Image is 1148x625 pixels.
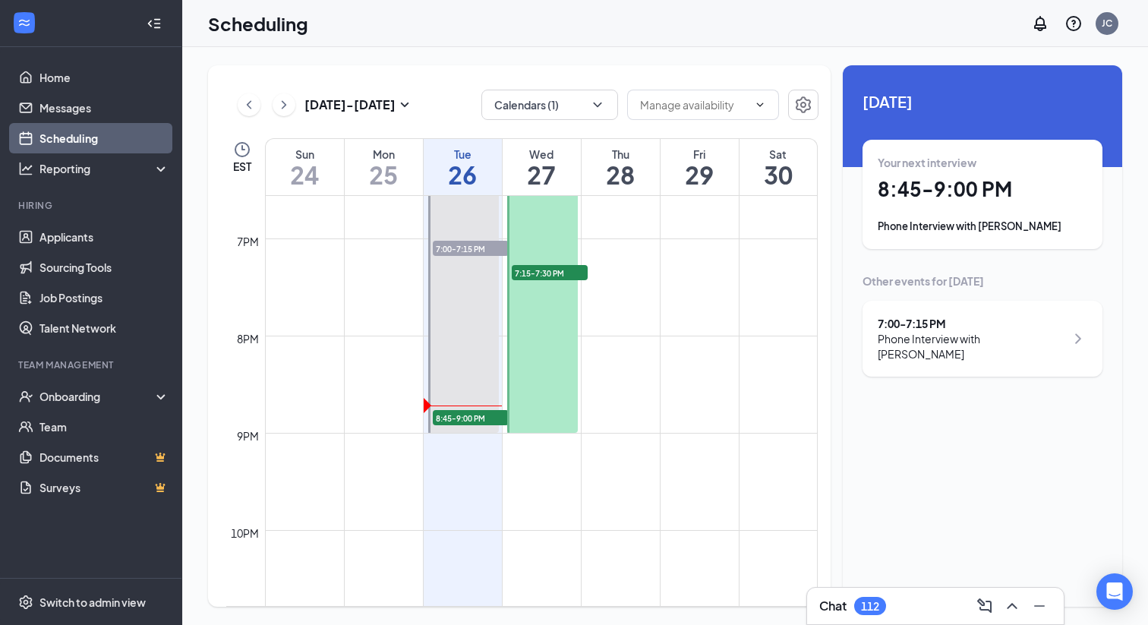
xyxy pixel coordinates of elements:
[878,219,1087,234] div: Phone Interview with [PERSON_NAME]
[740,139,818,195] a: August 30, 2025
[266,147,344,162] div: Sun
[863,90,1102,113] span: [DATE]
[740,162,818,188] h1: 30
[740,147,818,162] div: Sat
[794,96,812,114] svg: Settings
[266,139,344,195] a: August 24, 2025
[147,16,162,31] svg: Collapse
[878,155,1087,170] div: Your next interview
[973,594,997,618] button: ComposeMessage
[39,62,169,93] a: Home
[661,162,739,188] h1: 29
[345,147,423,162] div: Mon
[39,161,170,176] div: Reporting
[1102,17,1112,30] div: JC
[241,96,257,114] svg: ChevronLeft
[39,252,169,283] a: Sourcing Tools
[1064,14,1083,33] svg: QuestionInfo
[304,96,396,113] h3: [DATE] - [DATE]
[18,389,33,404] svg: UserCheck
[640,96,748,113] input: Manage availability
[433,241,509,256] span: 7:00-7:15 PM
[273,93,295,116] button: ChevronRight
[424,139,502,195] a: August 26, 2025
[1031,14,1049,33] svg: Notifications
[503,139,581,195] a: August 27, 2025
[39,412,169,442] a: Team
[39,123,169,153] a: Scheduling
[503,147,581,162] div: Wed
[503,162,581,188] h1: 27
[1030,597,1049,615] svg: Minimize
[424,147,502,162] div: Tue
[1000,594,1024,618] button: ChevronUp
[18,595,33,610] svg: Settings
[266,162,344,188] h1: 24
[976,597,994,615] svg: ComposeMessage
[661,147,739,162] div: Fri
[582,147,660,162] div: Thu
[590,97,605,112] svg: ChevronDown
[878,316,1065,331] div: 7:00 - 7:15 PM
[18,358,166,371] div: Team Management
[345,162,423,188] h1: 25
[481,90,618,120] button: Calendars (1)ChevronDown
[661,139,739,195] a: August 29, 2025
[238,93,260,116] button: ChevronLeft
[878,176,1087,202] h1: 8:45 - 9:00 PM
[39,472,169,503] a: SurveysCrown
[234,428,262,444] div: 9pm
[228,525,262,541] div: 10pm
[233,140,251,159] svg: Clock
[39,222,169,252] a: Applicants
[234,233,262,250] div: 7pm
[1096,573,1133,610] div: Open Intercom Messenger
[424,162,502,188] h1: 26
[1069,330,1087,348] svg: ChevronRight
[39,93,169,123] a: Messages
[39,283,169,313] a: Job Postings
[233,159,251,174] span: EST
[345,139,423,195] a: August 25, 2025
[18,161,33,176] svg: Analysis
[1027,594,1052,618] button: Minimize
[878,331,1065,361] div: Phone Interview with [PERSON_NAME]
[276,96,292,114] svg: ChevronRight
[582,139,660,195] a: August 28, 2025
[39,595,146,610] div: Switch to admin view
[396,96,414,114] svg: SmallChevronDown
[754,99,766,111] svg: ChevronDown
[1003,597,1021,615] svg: ChevronUp
[863,273,1102,289] div: Other events for [DATE]
[512,265,588,280] span: 7:15-7:30 PM
[433,410,509,425] span: 8:45-9:00 PM
[234,330,262,347] div: 8pm
[582,162,660,188] h1: 28
[17,15,32,30] svg: WorkstreamLogo
[39,442,169,472] a: DocumentsCrown
[39,313,169,343] a: Talent Network
[861,600,879,613] div: 112
[18,199,166,212] div: Hiring
[39,389,156,404] div: Onboarding
[819,598,847,614] h3: Chat
[208,11,308,36] h1: Scheduling
[788,90,818,120] button: Settings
